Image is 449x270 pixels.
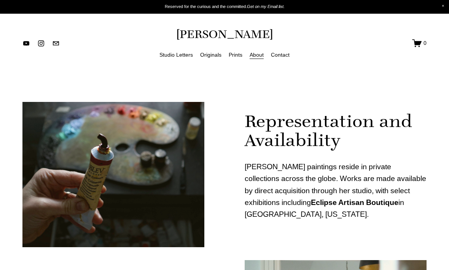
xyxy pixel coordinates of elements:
h2: Representation and Availability [245,110,417,151]
a: 0 items in cart [412,38,427,48]
a: Originals [200,50,221,59]
a: instagram-unauth [37,40,45,47]
a: Prints [229,50,242,59]
p: [PERSON_NAME] paintings reside in private collections across the globe. Works are made available ... [245,161,427,221]
a: [PERSON_NAME] [176,27,273,41]
a: Contact [271,50,290,59]
a: About [250,50,264,59]
span: 0 [424,40,427,46]
strong: Eclipse Artisan Boutique [311,197,398,208]
a: jennifermariekeller@gmail.com [52,40,60,47]
a: Studio Letters [159,50,193,59]
a: YouTube [22,40,30,47]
